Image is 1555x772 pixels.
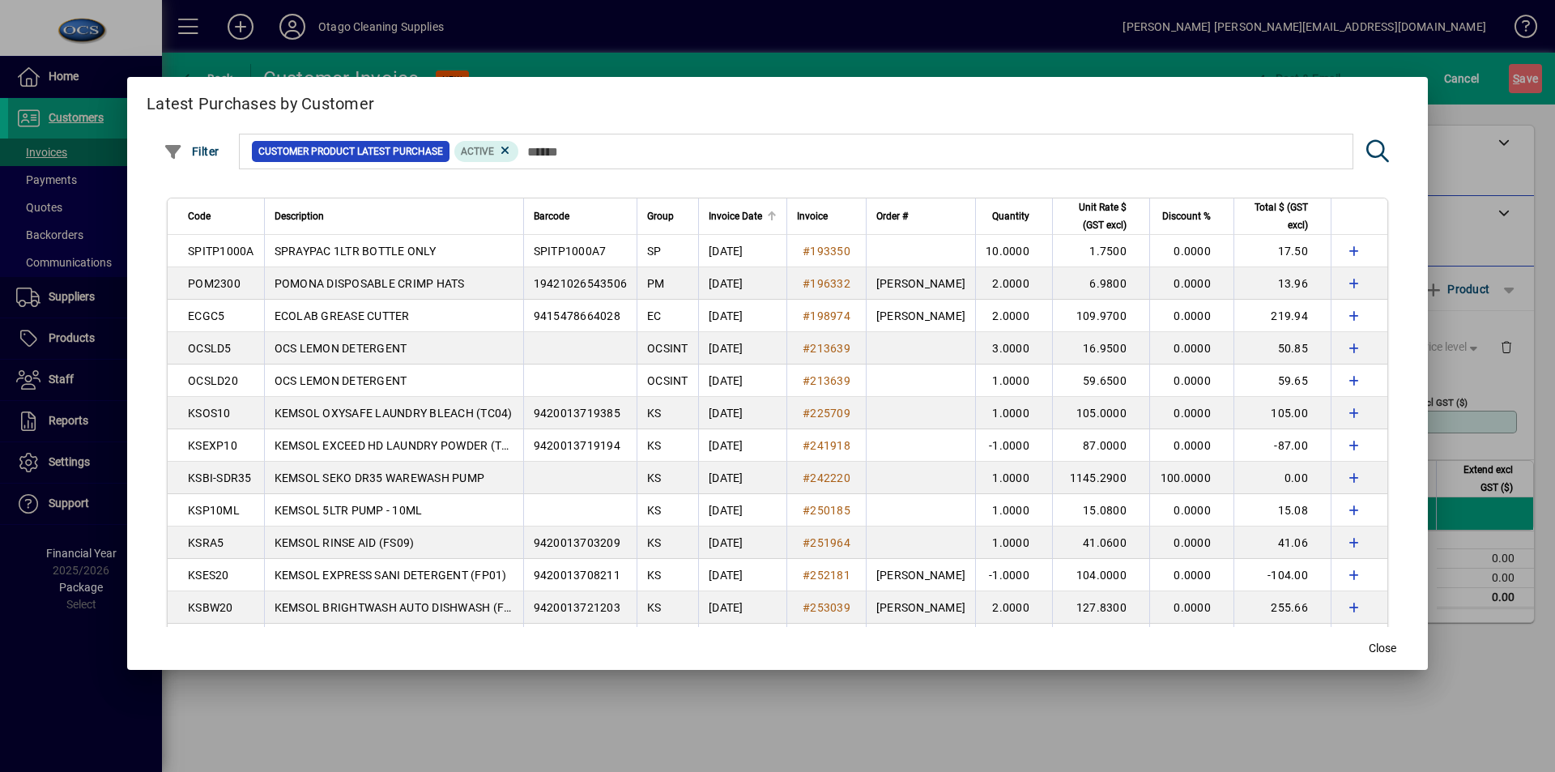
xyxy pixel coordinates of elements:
[797,339,856,357] a: #213639
[975,591,1052,624] td: 2.0000
[1233,559,1331,591] td: -104.00
[975,527,1052,559] td: 1.0000
[810,536,850,549] span: 251964
[803,245,810,258] span: #
[188,439,237,452] span: KSEXP10
[647,504,662,517] span: KS
[534,601,620,614] span: 9420013721203
[1244,198,1323,234] div: Total $ (GST excl)
[275,207,324,225] span: Description
[975,559,1052,591] td: -1.0000
[810,309,850,322] span: 198974
[1052,332,1149,365] td: 16.9500
[1052,429,1149,462] td: 87.0000
[797,437,856,454] a: #241918
[534,536,620,549] span: 9420013703209
[1149,591,1233,624] td: 0.0000
[975,267,1052,300] td: 2.0000
[975,429,1052,462] td: -1.0000
[534,309,620,322] span: 9415478664028
[647,309,662,322] span: EC
[647,536,662,549] span: KS
[1149,300,1233,332] td: 0.0000
[534,207,569,225] span: Barcode
[698,494,786,527] td: [DATE]
[866,300,975,332] td: [PERSON_NAME]
[1369,640,1396,657] span: Close
[797,207,856,225] div: Invoice
[797,534,856,552] a: #251964
[698,235,786,267] td: [DATE]
[275,277,465,290] span: POMONA DISPOSABLE CRIMP HATS
[647,471,662,484] span: KS
[803,504,810,517] span: #
[647,207,674,225] span: Group
[1052,365,1149,397] td: 59.6500
[647,439,662,452] span: KS
[275,439,527,452] span: KEMSOL EXCEED HD LAUNDRY POWDER (TC24)
[810,407,850,420] span: 225709
[275,207,513,225] div: Description
[1052,267,1149,300] td: 6.9800
[866,624,975,656] td: [PERSON_NAME]
[1233,591,1331,624] td: 255.66
[876,207,908,225] span: Order #
[698,591,786,624] td: [DATE]
[1357,634,1408,663] button: Close
[647,277,665,290] span: PM
[1233,332,1331,365] td: 50.85
[698,559,786,591] td: [DATE]
[275,309,410,322] span: ECOLAB GREASE CUTTER
[1149,494,1233,527] td: 0.0000
[1149,527,1233,559] td: 0.0000
[797,469,856,487] a: #242220
[797,372,856,390] a: #213639
[698,462,786,494] td: [DATE]
[810,342,850,355] span: 213639
[1233,235,1331,267] td: 17.50
[975,235,1052,267] td: 10.0000
[1233,494,1331,527] td: 15.08
[1233,429,1331,462] td: -87.00
[275,504,423,517] span: KEMSOL 5LTR PUMP - 10ML
[534,407,620,420] span: 9420013719385
[188,536,224,549] span: KSRA5
[258,143,443,160] span: Customer Product Latest Purchase
[876,207,965,225] div: Order #
[1052,559,1149,591] td: 104.0000
[698,624,786,656] td: [DATE]
[975,332,1052,365] td: 3.0000
[810,245,850,258] span: 193350
[275,569,507,582] span: KEMSOL EXPRESS SANI DETERGENT (FP01)
[1052,527,1149,559] td: 41.0600
[975,624,1052,656] td: 1.0000
[275,407,513,420] span: KEMSOL OXYSAFE LAUNDRY BLEACH (TC04)
[975,300,1052,332] td: 2.0000
[1052,462,1149,494] td: 1145.2900
[803,439,810,452] span: #
[1052,397,1149,429] td: 105.0000
[992,207,1029,225] span: Quantity
[803,569,810,582] span: #
[986,207,1044,225] div: Quantity
[647,342,688,355] span: OCSINT
[275,342,407,355] span: OCS LEMON DETERGENT
[698,267,786,300] td: [DATE]
[810,569,850,582] span: 252181
[1149,397,1233,429] td: 0.0000
[1149,429,1233,462] td: 0.0000
[797,566,856,584] a: #252181
[647,207,688,225] div: Group
[647,407,662,420] span: KS
[1149,624,1233,656] td: 0.0000
[803,342,810,355] span: #
[188,277,241,290] span: POM2300
[275,471,485,484] span: KEMSOL SEKO DR35 WAREWASH PUMP
[1233,365,1331,397] td: 59.65
[275,374,407,387] span: OCS LEMON DETERGENT
[188,471,252,484] span: KSBI-SDR35
[188,207,254,225] div: Code
[1063,198,1127,234] span: Unit Rate $ (GST excl)
[1052,494,1149,527] td: 15.0800
[1233,462,1331,494] td: 0.00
